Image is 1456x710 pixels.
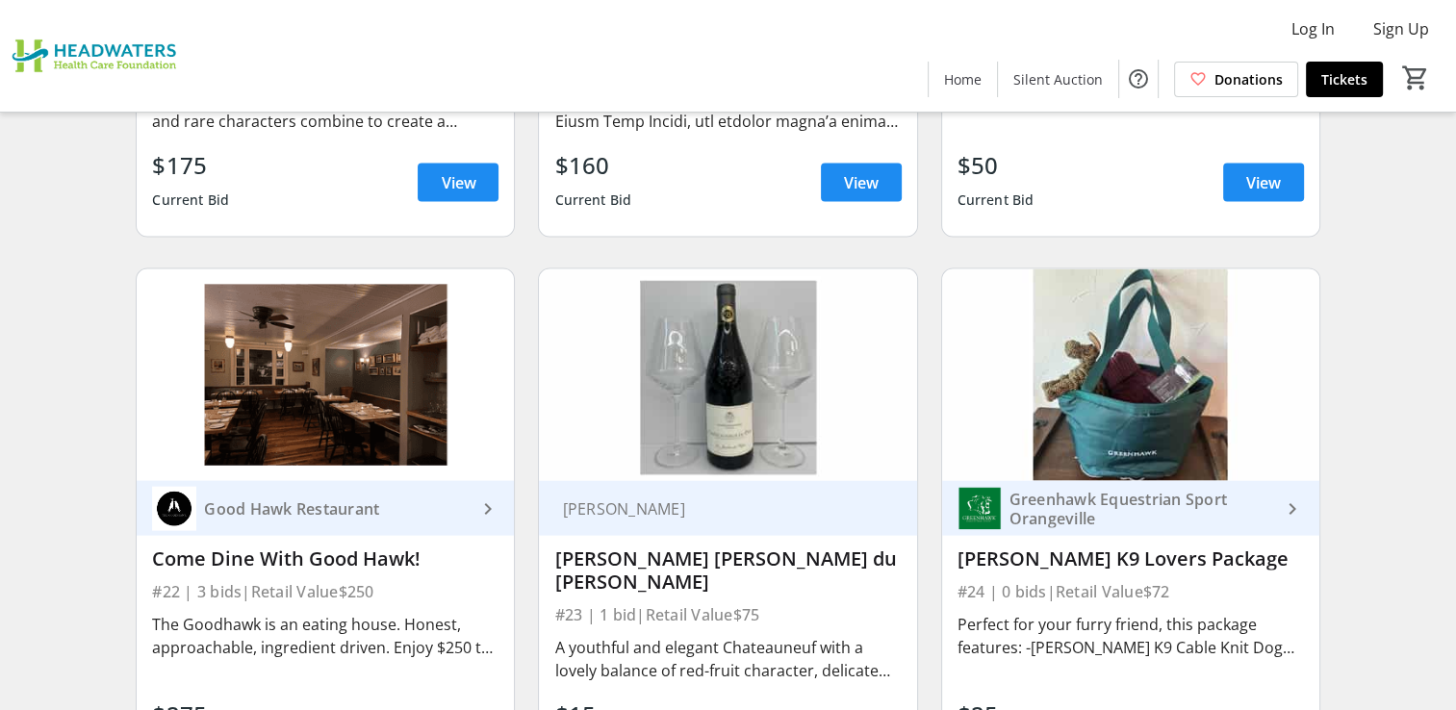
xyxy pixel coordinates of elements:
[152,148,229,183] div: $175
[152,613,498,659] div: The Goodhawk is an eating house. Honest, approachable, ingredient driven. Enjoy $250 to dine at y...
[554,499,878,519] div: [PERSON_NAME]
[942,481,1319,536] a: Greenhawk Equestrian Sport OrangevilleGreenhawk Equestrian Sport Orangeville
[554,636,901,682] div: A youthful and elegant Chateauneuf with a lovely balance of red-fruit character, delicate Mediter...
[152,547,498,571] div: Come Dine With Good Hawk!
[196,499,475,519] div: Good Hawk Restaurant
[441,171,475,194] span: View
[1276,13,1350,44] button: Log In
[1119,60,1158,98] button: Help
[998,62,1118,97] a: Silent Auction
[1321,69,1367,89] span: Tickets
[1246,171,1281,194] span: View
[1398,61,1433,95] button: Cart
[137,269,514,482] img: Come Dine With Good Hawk!
[539,269,916,482] img: Francois-Xavier Nicolas Chateauneuf du Pape
[137,481,514,536] a: Good Hawk Restaurant Good Hawk Restaurant
[1013,69,1103,89] span: Silent Auction
[152,487,196,531] img: Good Hawk Restaurant
[554,601,901,628] div: #23 | 1 bid | Retail Value $75
[844,171,879,194] span: View
[12,8,183,104] img: Headwaters Health Care Foundation's Logo
[958,578,1304,605] div: #24 | 0 bids | Retail Value $72
[1373,17,1429,40] span: Sign Up
[1306,62,1383,97] a: Tickets
[1174,62,1298,97] a: Donations
[929,62,997,97] a: Home
[958,183,1035,217] div: Current Bid
[1281,497,1304,520] mat-icon: keyboard_arrow_right
[1291,17,1335,40] span: Log In
[554,547,901,594] div: [PERSON_NAME] [PERSON_NAME] du [PERSON_NAME]
[418,164,498,202] a: View
[1358,13,1444,44] button: Sign Up
[821,164,902,202] a: View
[958,613,1304,659] div: Perfect for your furry friend, this package features: -[PERSON_NAME] K9 Cable Knit Dog Sweater -[...
[1223,164,1304,202] a: View
[152,578,498,605] div: #22 | 3 bids | Retail Value $250
[958,148,1035,183] div: $50
[942,269,1319,482] img: Shedrow K9 Lovers Package
[475,497,498,520] mat-icon: keyboard_arrow_right
[554,148,631,183] div: $160
[1214,69,1283,89] span: Donations
[958,547,1304,571] div: [PERSON_NAME] K9 Lovers Package
[152,183,229,217] div: Current Bid
[1002,490,1281,528] div: Greenhawk Equestrian Sport Orangeville
[958,487,1002,531] img: Greenhawk Equestrian Sport Orangeville
[944,69,982,89] span: Home
[554,183,631,217] div: Current Bid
